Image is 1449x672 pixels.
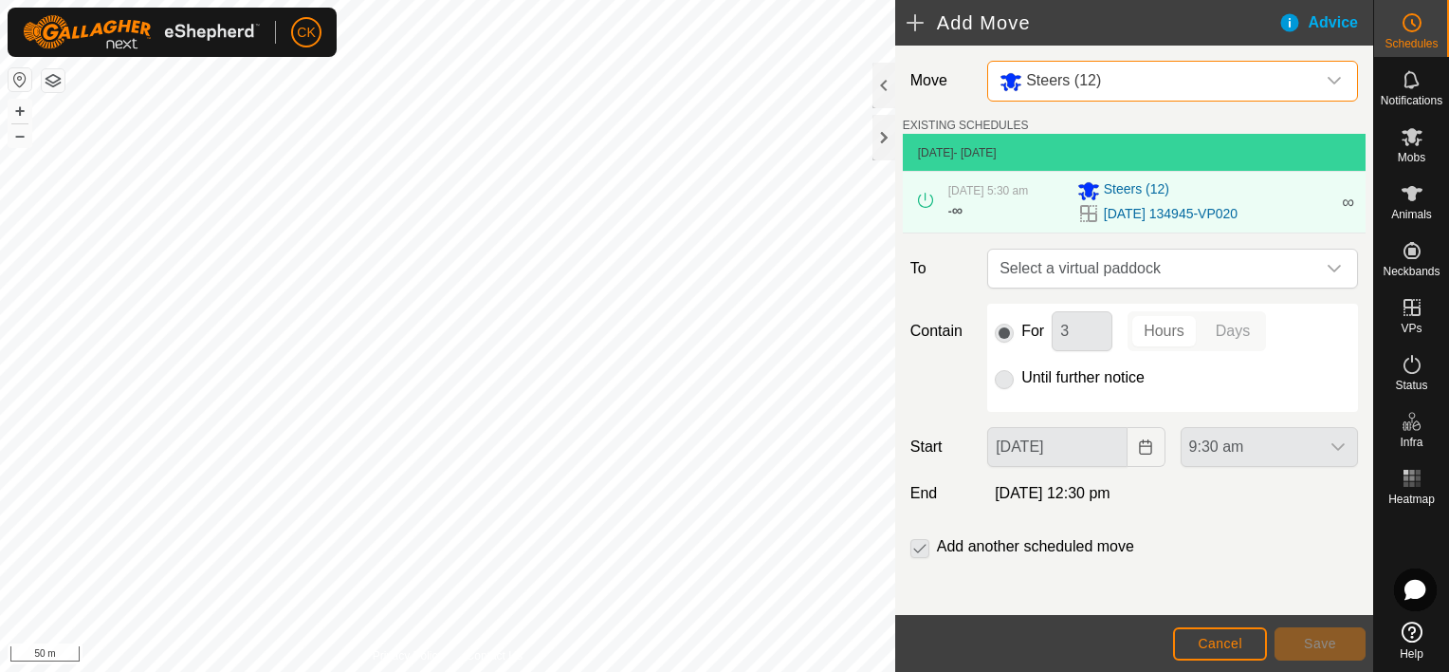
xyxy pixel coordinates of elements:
span: ∞ [952,202,963,218]
span: Steers [992,62,1315,101]
label: Start [903,436,980,458]
span: Save [1304,636,1336,651]
span: [DATE] [918,146,954,159]
div: Advice [1278,11,1373,34]
span: CK [297,23,315,43]
a: Help [1374,614,1449,667]
span: Select a virtual paddock [992,250,1315,288]
label: End [903,482,980,505]
span: Status [1395,380,1427,391]
button: Choose Date [1128,427,1165,467]
label: Contain [903,320,980,343]
span: ∞ [1342,193,1354,212]
span: Mobs [1398,152,1425,163]
label: Move [903,61,980,102]
div: dropdown trigger [1315,62,1353,101]
label: To [903,249,980,289]
label: For [1021,324,1044,339]
span: VPs [1401,323,1421,334]
span: Notifications [1381,95,1442,106]
span: Neckbands [1383,266,1440,277]
label: EXISTING SCHEDULES [903,117,1029,134]
a: [DATE] 134945-VP020 [1104,204,1238,224]
button: Cancel [1173,627,1267,661]
span: [DATE] 5:30 am [948,184,1028,197]
span: Schedules [1385,38,1438,49]
div: - [948,199,963,222]
span: Infra [1400,437,1422,448]
button: – [9,124,31,147]
button: Reset Map [9,68,31,91]
button: Save [1275,627,1366,661]
img: Gallagher Logo [23,15,260,49]
h2: Add Move [907,11,1278,34]
span: Steers (12) [1104,179,1169,202]
span: Steers (12) [1026,72,1101,88]
label: Until further notice [1021,370,1145,385]
label: Add another scheduled move [937,539,1134,554]
button: + [9,100,31,122]
a: Privacy Policy [373,647,444,664]
span: Cancel [1198,636,1242,651]
a: Contact Us [467,647,523,664]
span: Animals [1391,209,1432,220]
span: Help [1400,648,1423,660]
span: - [DATE] [954,146,997,159]
span: [DATE] 12:30 pm [995,485,1110,501]
button: Map Layers [42,69,64,92]
div: dropdown trigger [1315,250,1353,288]
span: Heatmap [1388,494,1435,505]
